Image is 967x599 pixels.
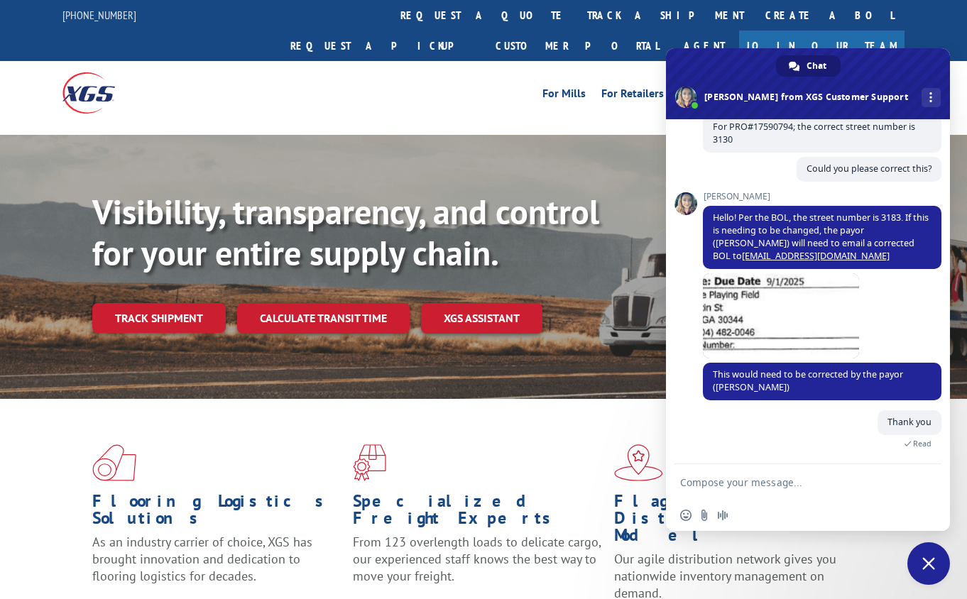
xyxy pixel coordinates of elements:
[776,55,841,77] a: Chat
[614,444,663,481] img: xgs-icon-flagship-distribution-model-red
[601,88,664,104] a: For Retailers
[913,439,932,449] span: Read
[739,31,905,61] a: Join Our Team
[670,31,739,61] a: Agent
[807,55,826,77] span: Chat
[703,192,941,202] span: [PERSON_NAME]
[680,464,907,500] textarea: Compose your message...
[237,303,410,334] a: Calculate transit time
[92,189,599,275] b: Visibility, transparency, and control for your entire supply chain.
[717,510,728,521] span: Audio message
[92,303,226,333] a: Track shipment
[92,444,136,481] img: xgs-icon-total-supply-chain-intelligence-red
[280,31,485,61] a: Request a pickup
[353,493,603,534] h1: Specialized Freight Experts
[713,211,929,262] span: Hello! Per the BOL, the street number is 3183. If this is needing to be changed, the payor ([PERS...
[742,250,890,262] a: [EMAIL_ADDRESS][DOMAIN_NAME]
[699,510,710,521] span: Send a file
[485,31,670,61] a: Customer Portal
[907,542,950,585] a: Close chat
[421,303,542,334] a: XGS ASSISTANT
[713,368,903,393] span: This would need to be corrected by the payor ([PERSON_NAME])
[353,444,386,481] img: xgs-icon-focused-on-flooring-red
[542,88,586,104] a: For Mills
[807,163,932,175] span: Could you please correct this?
[887,416,932,428] span: Thank you
[614,493,864,551] h1: Flagship Distribution Model
[713,121,915,145] span: For PRO#17590794; the correct street number is 3130
[62,8,136,22] a: [PHONE_NUMBER]
[92,534,312,584] span: As an industry carrier of choice, XGS has brought innovation and dedication to flooring logistics...
[92,493,342,534] h1: Flooring Logistics Solutions
[680,510,692,521] span: Insert an emoji
[353,534,603,597] p: From 123 overlength loads to delicate cargo, our experienced staff knows the best way to move you...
